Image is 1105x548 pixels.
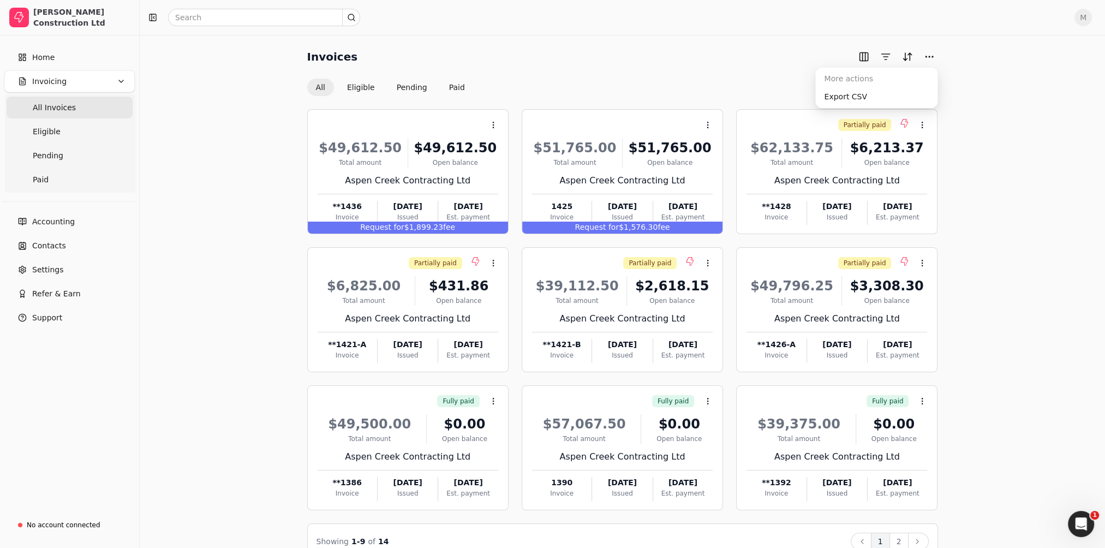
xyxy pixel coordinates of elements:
[532,489,592,498] div: Invoice
[746,276,837,296] div: $49,796.25
[438,212,498,222] div: Est. payment
[532,350,592,360] div: Invoice
[746,450,927,463] div: Aspen Creek Contracting Ltd
[807,201,867,212] div: [DATE]
[872,396,903,406] span: Fully paid
[631,276,713,296] div: $2,618.15
[746,174,927,187] div: Aspen Creek Contracting Ltd
[438,350,498,360] div: Est. payment
[420,276,498,296] div: $431.86
[307,48,358,65] h2: Invoices
[592,201,652,212] div: [DATE]
[592,339,652,350] div: [DATE]
[32,76,67,87] span: Invoicing
[438,201,498,212] div: [DATE]
[378,477,438,489] div: [DATE]
[592,489,652,498] div: Issued
[7,97,133,118] a: All Invoices
[646,434,713,444] div: Open balance
[807,339,867,350] div: [DATE]
[307,79,334,96] button: All
[846,158,928,168] div: Open balance
[653,489,713,498] div: Est. payment
[844,258,886,268] span: Partially paid
[817,88,935,106] div: Export CSV
[868,350,927,360] div: Est. payment
[631,296,713,306] div: Open balance
[846,276,928,296] div: $3,308.30
[431,414,498,434] div: $0.00
[4,515,135,535] a: No account connected
[32,264,63,276] span: Settings
[746,414,851,434] div: $39,375.00
[658,396,689,406] span: Fully paid
[532,276,623,296] div: $39,112.50
[4,235,135,257] a: Contacts
[443,396,474,406] span: Fully paid
[522,222,722,234] div: $1,576.30
[532,138,618,158] div: $51,765.00
[532,296,623,306] div: Total amount
[653,339,713,350] div: [DATE]
[443,223,455,231] span: fee
[844,120,886,130] span: Partially paid
[388,79,436,96] button: Pending
[592,477,652,489] div: [DATE]
[868,339,927,350] div: [DATE]
[653,201,713,212] div: [DATE]
[532,212,592,222] div: Invoice
[1074,9,1092,26] button: M
[7,169,133,190] a: Paid
[846,138,928,158] div: $6,213.37
[532,434,637,444] div: Total amount
[316,537,349,546] span: Showing
[653,350,713,360] div: Est. payment
[746,158,837,168] div: Total amount
[746,212,806,222] div: Invoice
[646,414,713,434] div: $0.00
[318,350,377,360] div: Invoice
[861,434,928,444] div: Open balance
[27,520,100,530] div: No account connected
[653,477,713,489] div: [DATE]
[846,296,928,306] div: Open balance
[868,212,927,222] div: Est. payment
[4,283,135,305] button: Refer & Earn
[33,150,63,162] span: Pending
[378,212,438,222] div: Issued
[746,489,806,498] div: Invoice
[32,52,55,63] span: Home
[868,201,927,212] div: [DATE]
[4,307,135,329] button: Support
[746,312,927,325] div: Aspen Creek Contracting Ltd
[438,489,498,498] div: Est. payment
[532,174,713,187] div: Aspen Creek Contracting Ltd
[868,489,927,498] div: Est. payment
[33,102,76,114] span: All Invoices
[307,79,474,96] div: Invoice filter options
[308,222,508,234] div: $1,899.23
[1090,511,1099,520] span: 1
[532,158,618,168] div: Total amount
[807,477,867,489] div: [DATE]
[817,70,935,88] div: More actions
[338,79,384,96] button: Eligible
[378,489,438,498] div: Issued
[861,414,928,434] div: $0.00
[318,296,410,306] div: Total amount
[318,174,498,187] div: Aspen Creek Contracting Ltd
[318,158,403,168] div: Total amount
[592,350,652,360] div: Issued
[7,121,133,142] a: Eligible
[746,434,851,444] div: Total amount
[868,477,927,489] div: [DATE]
[360,223,404,231] span: Request for
[807,489,867,498] div: Issued
[378,537,389,546] span: 14
[746,296,837,306] div: Total amount
[32,240,66,252] span: Contacts
[32,312,62,324] span: Support
[575,223,619,231] span: Request for
[318,489,377,498] div: Invoice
